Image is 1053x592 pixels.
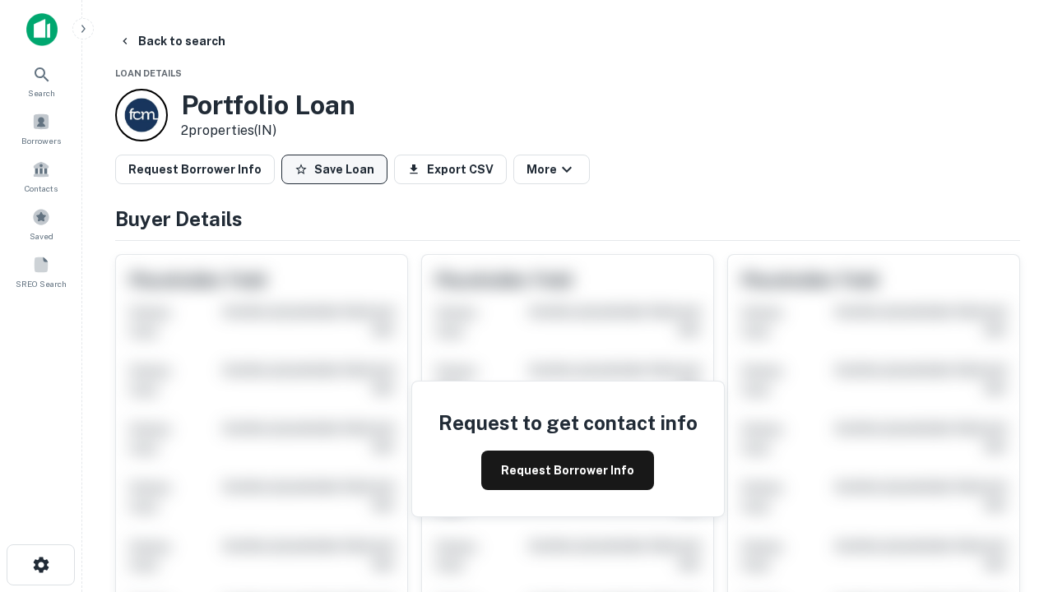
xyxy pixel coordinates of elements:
[181,90,355,121] h3: Portfolio Loan
[5,249,77,294] a: SREO Search
[115,204,1020,234] h4: Buyer Details
[181,121,355,141] p: 2 properties (IN)
[971,460,1053,539] iframe: Chat Widget
[513,155,590,184] button: More
[115,155,275,184] button: Request Borrower Info
[481,451,654,490] button: Request Borrower Info
[28,86,55,99] span: Search
[438,408,698,437] h4: Request to get contact info
[112,26,232,56] button: Back to search
[5,58,77,103] a: Search
[21,134,61,147] span: Borrowers
[5,106,77,150] a: Borrowers
[115,68,182,78] span: Loan Details
[16,277,67,290] span: SREO Search
[5,154,77,198] a: Contacts
[30,229,53,243] span: Saved
[26,13,58,46] img: capitalize-icon.png
[5,201,77,246] a: Saved
[394,155,507,184] button: Export CSV
[25,182,58,195] span: Contacts
[281,155,387,184] button: Save Loan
